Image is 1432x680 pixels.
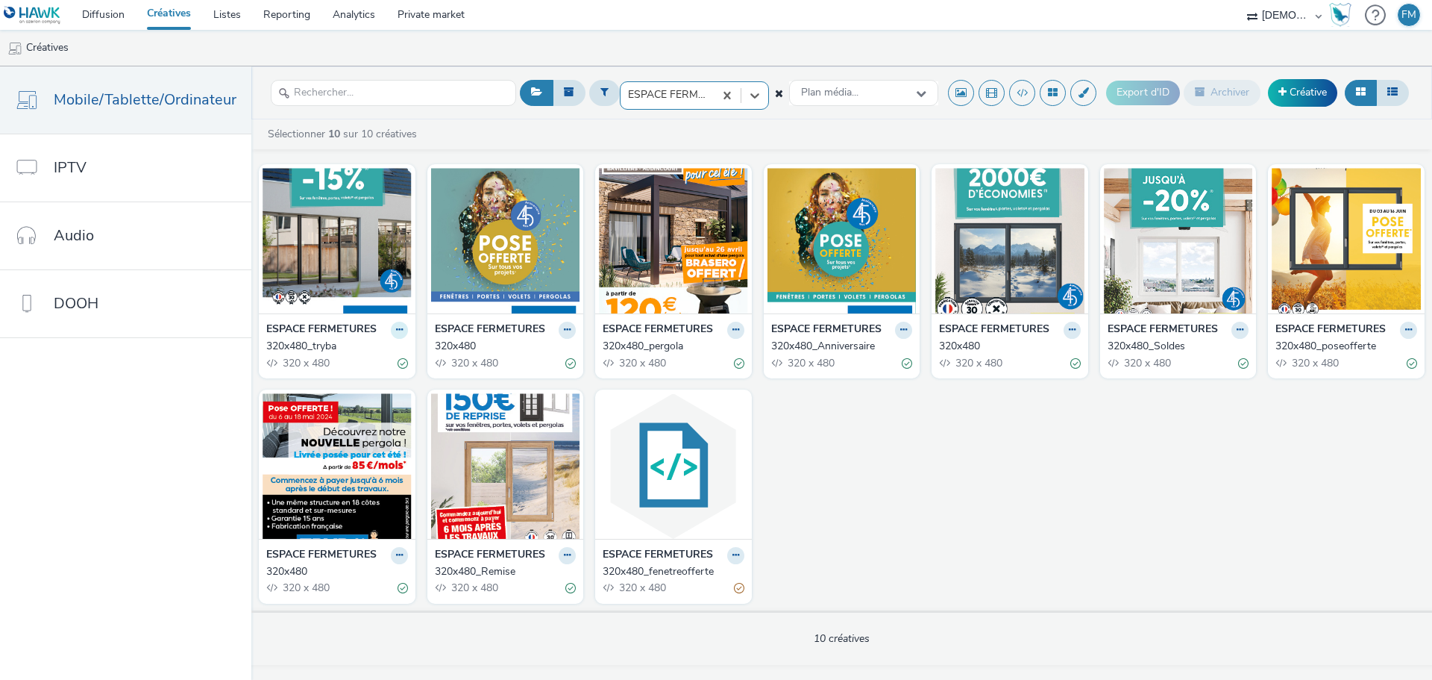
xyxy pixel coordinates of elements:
strong: ESPACE FERMETURES [1275,322,1386,339]
img: 320x480_Anniversaire visual [767,168,917,314]
div: 320x480_Anniversaire [771,339,907,354]
div: FM [1401,4,1416,26]
strong: ESPACE FERMETURES [266,322,377,339]
div: Valide [1070,355,1081,371]
span: 320 x 480 [281,581,330,595]
strong: 10 [328,127,340,141]
a: 320x480 [939,339,1081,354]
div: 320x480_Remise [435,564,571,579]
div: Valide [398,355,408,371]
div: 320x480_pergola [603,339,738,354]
span: IPTV [54,157,87,178]
strong: ESPACE FERMETURES [435,322,545,339]
img: 320x480 visual [431,168,580,314]
span: 320 x 480 [281,356,330,370]
a: 320x480 [435,339,577,354]
div: 320x480 [435,339,571,354]
div: Partiellement valide [734,581,744,596]
span: 320 x 480 [450,581,498,595]
strong: ESPACE FERMETURES [771,322,882,339]
strong: ESPACE FERMETURES [266,547,377,564]
strong: ESPACE FERMETURES [603,322,713,339]
img: 320x480_poseofferte visual [1272,168,1421,314]
div: 320x480 [266,564,402,579]
strong: ESPACE FERMETURES [939,322,1049,339]
div: Valide [902,355,912,371]
div: 320x480_poseofferte [1275,339,1411,354]
img: 320x480 visual [263,393,412,539]
span: 320 x 480 [618,356,666,370]
span: 320 x 480 [450,356,498,370]
a: 320x480_Soldes [1108,339,1249,354]
img: undefined Logo [4,6,61,25]
a: 320x480_fenetreofferte [603,564,744,579]
div: Valide [1407,355,1417,371]
div: Valide [398,581,408,596]
span: Mobile/Tablette/Ordinateur [54,89,236,110]
img: 320x480_Soldes visual [1104,168,1253,314]
span: DOOH [54,293,98,314]
button: Archiver [1184,80,1260,105]
img: 320x480 visual [935,168,1084,314]
a: Hawk Academy [1329,3,1357,27]
a: 320x480_poseofferte [1275,339,1417,354]
div: Valide [734,355,744,371]
span: 320 x 480 [618,581,666,595]
button: Liste [1376,80,1409,105]
a: Créative [1268,79,1337,106]
img: Hawk Academy [1329,3,1351,27]
div: Valide [565,355,576,371]
span: 320 x 480 [1122,356,1171,370]
a: 320x480_Anniversaire [771,339,913,354]
button: Grille [1345,80,1377,105]
div: Valide [1238,355,1249,371]
a: 320x480_Remise [435,564,577,579]
span: Audio [54,225,94,246]
img: 320x480_pergola visual [599,168,748,314]
div: 320x480_Soldes [1108,339,1243,354]
div: Valide [565,581,576,596]
img: mobile [7,41,22,56]
input: Rechercher... [271,80,516,106]
strong: ESPACE FERMETURES [603,547,713,564]
div: 320x480_tryba [266,339,402,354]
img: 320x480_tryba visual [263,168,412,314]
div: 320x480_fenetreofferte [603,564,738,579]
img: 320x480_Remise visual [431,393,580,539]
div: 320x480 [939,339,1075,354]
span: Plan média... [801,87,858,99]
span: 320 x 480 [1290,356,1339,370]
span: 10 créatives [814,631,870,646]
strong: ESPACE FERMETURES [435,547,545,564]
img: 320x480_fenetreofferte visual [599,393,748,539]
span: 320 x 480 [954,356,1002,370]
a: 320x480_pergola [603,339,744,354]
strong: ESPACE FERMETURES [1108,322,1218,339]
button: Export d'ID [1106,81,1180,105]
a: 320x480_tryba [266,339,408,354]
a: 320x480 [266,564,408,579]
span: 320 x 480 [786,356,835,370]
a: Sélectionner sur 10 créatives [266,127,423,141]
